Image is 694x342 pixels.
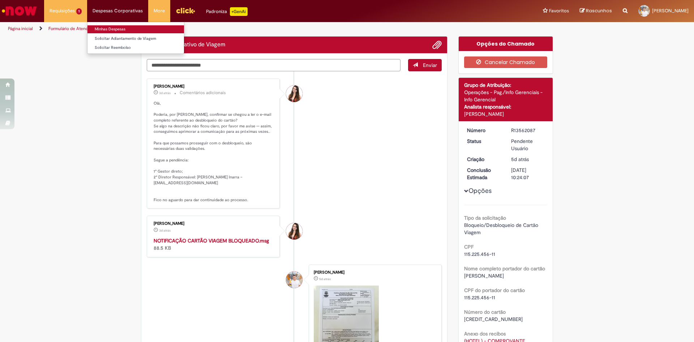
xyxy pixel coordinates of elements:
[464,215,506,221] b: Tipo da solicitação
[511,156,529,162] span: 5d atrás
[459,37,553,51] div: Opções do Chamado
[230,7,248,16] p: +GenAi
[319,277,331,281] time: 24/09/2025 10:23:25
[408,59,442,71] button: Enviar
[511,127,545,134] div: R13562087
[48,26,102,31] a: Formulário de Atendimento
[464,251,495,257] span: 115.225.456-11
[314,270,434,275] div: [PERSON_NAME]
[176,5,195,16] img: click_logo_yellow_360x200.png
[464,222,540,236] span: Bloqueio/Desbloqueio de Cartão Viagem
[50,7,75,14] span: Requisições
[464,309,506,315] b: Número do cartão
[154,7,165,14] span: More
[652,8,689,14] span: [PERSON_NAME]
[464,273,504,279] span: [PERSON_NAME]
[464,110,548,118] div: [PERSON_NAME]
[432,40,442,50] button: Adicionar anexos
[159,91,171,95] time: 26/09/2025 11:15:39
[159,91,171,95] span: 3d atrás
[93,7,143,14] span: Despesas Corporativas
[511,166,545,181] div: [DATE] 10:24:07
[147,59,400,71] textarea: Digite sua mensagem aqui...
[464,89,548,103] div: Operações - Pag./Info Gerenciais - Info Gerencial
[154,237,269,244] a: NOTIFICAÇÃO CARTÃO VIAGEM BLOQUEADO.msg
[87,22,184,54] ul: Despesas Corporativas
[549,7,569,14] span: Favoritos
[154,84,274,89] div: [PERSON_NAME]
[154,237,274,252] div: 88.5 KB
[1,4,38,18] img: ServiceNow
[464,265,545,272] b: Nome completo portador do cartão
[511,156,545,163] div: 24/09/2025 10:24:03
[87,25,184,33] a: Minhas Despesas
[586,7,612,14] span: Rascunhos
[511,138,545,152] div: Pendente Usuário
[87,35,184,43] a: Solicitar Adiantamento de Viagem
[159,228,171,233] span: 3d atrás
[464,294,495,301] span: 115.225.456-11
[147,42,225,48] h2: Cartão Corporativo de Viagem Histórico de tíquete
[180,90,226,96] small: Comentários adicionais
[464,56,548,68] button: Cancelar Chamado
[206,7,248,16] div: Padroniza
[154,101,274,203] p: Olá, Poderia, por [PERSON_NAME], confirmar se chegou a ler o e-mail completo referente ao desbloq...
[286,85,303,102] div: Thais Dos Santos
[464,103,548,110] div: Analista responsável:
[511,156,529,162] time: 24/09/2025 10:24:03
[5,22,457,35] ul: Trilhas de página
[8,26,33,31] a: Página inicial
[159,228,171,233] time: 26/09/2025 11:15:01
[464,316,523,322] span: [CREDIT_CARD_NUMBER]
[76,8,82,14] span: 1
[462,127,506,134] dt: Número
[87,44,184,52] a: Solicitar Reembolso
[464,287,525,294] b: CPF do portador do cartão
[464,81,548,89] div: Grupo de Atribuição:
[423,62,437,68] span: Enviar
[319,277,331,281] span: 5d atrás
[462,156,506,163] dt: Criação
[464,330,506,337] b: Anexo dos recibos
[154,221,274,226] div: [PERSON_NAME]
[464,244,474,250] b: CPF
[286,223,303,240] div: Thais Dos Santos
[462,166,506,181] dt: Conclusão Estimada
[462,138,506,145] dt: Status
[286,271,303,288] div: Italo Matheus Alves Saldanha
[580,8,612,14] a: Rascunhos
